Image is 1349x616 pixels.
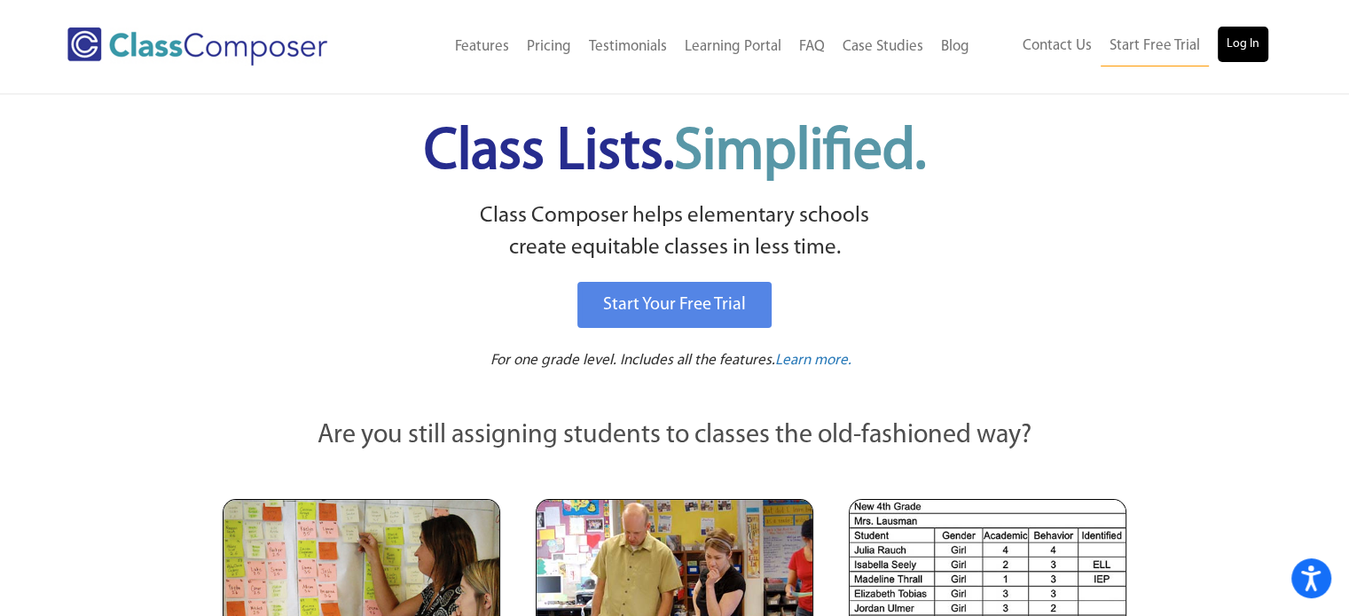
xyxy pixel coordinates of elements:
[676,27,790,66] a: Learning Portal
[223,417,1127,456] p: Are you still assigning students to classes the old-fashioned way?
[834,27,932,66] a: Case Studies
[490,353,775,368] span: For one grade level. Includes all the features.
[932,27,978,66] a: Blog
[220,200,1130,265] p: Class Composer helps elementary schools create equitable classes in less time.
[67,27,327,66] img: Class Composer
[674,124,926,182] span: Simplified.
[1101,27,1209,66] a: Start Free Trial
[580,27,676,66] a: Testimonials
[775,350,851,372] a: Learn more.
[1218,27,1268,62] a: Log In
[384,27,977,66] nav: Header Menu
[775,353,851,368] span: Learn more.
[518,27,580,66] a: Pricing
[603,296,746,314] span: Start Your Free Trial
[790,27,834,66] a: FAQ
[577,282,772,328] a: Start Your Free Trial
[446,27,518,66] a: Features
[1014,27,1101,66] a: Contact Us
[424,124,926,182] span: Class Lists.
[978,27,1268,66] nav: Header Menu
